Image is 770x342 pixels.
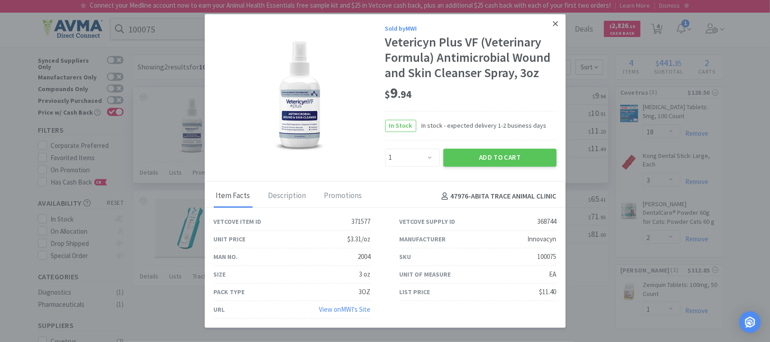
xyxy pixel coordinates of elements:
[400,269,451,279] div: Unit of Measure
[214,269,226,279] div: Size
[214,217,262,226] div: Vetcove Item ID
[214,185,253,208] div: Item Facts
[443,148,557,166] button: Add to Cart
[214,287,245,297] div: Pack Type
[400,287,430,297] div: List Price
[400,234,446,244] div: Manufacturer
[358,251,371,262] div: 2004
[272,36,327,153] img: 798ff2af7cb24a9495d62856c1a1c67a_368744.png
[352,216,371,227] div: 371577
[385,88,391,101] span: $
[266,185,309,208] div: Description
[400,217,456,226] div: Vetcove Supply ID
[400,252,411,262] div: SKU
[214,234,246,244] div: Unit Price
[549,269,557,280] div: EA
[319,305,371,314] a: View onMWI's Site
[438,190,557,202] h4: 47976 - ABITA TRACE ANIMAL CLINIC
[385,84,412,102] span: 9
[538,216,557,227] div: 368744
[538,251,557,262] div: 100075
[528,234,557,245] div: Innovacyn
[214,305,225,314] div: URL
[322,185,364,208] div: Promotions
[739,311,761,333] div: Open Intercom Messenger
[360,269,371,280] div: 3 oz
[386,120,416,131] span: In Stock
[359,287,371,297] div: 3OZ
[539,287,557,297] div: $11.40
[385,23,557,33] div: Sold by MWI
[385,35,557,81] div: Vetericyn Plus VF (Veterinary Formula) Antimicrobial Wound and Skin Cleanser Spray, 3oz
[348,234,371,245] div: $3.31/oz
[398,88,412,101] span: . 94
[416,121,547,131] span: In stock - expected delivery 1-2 business days
[214,252,238,262] div: Man No.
